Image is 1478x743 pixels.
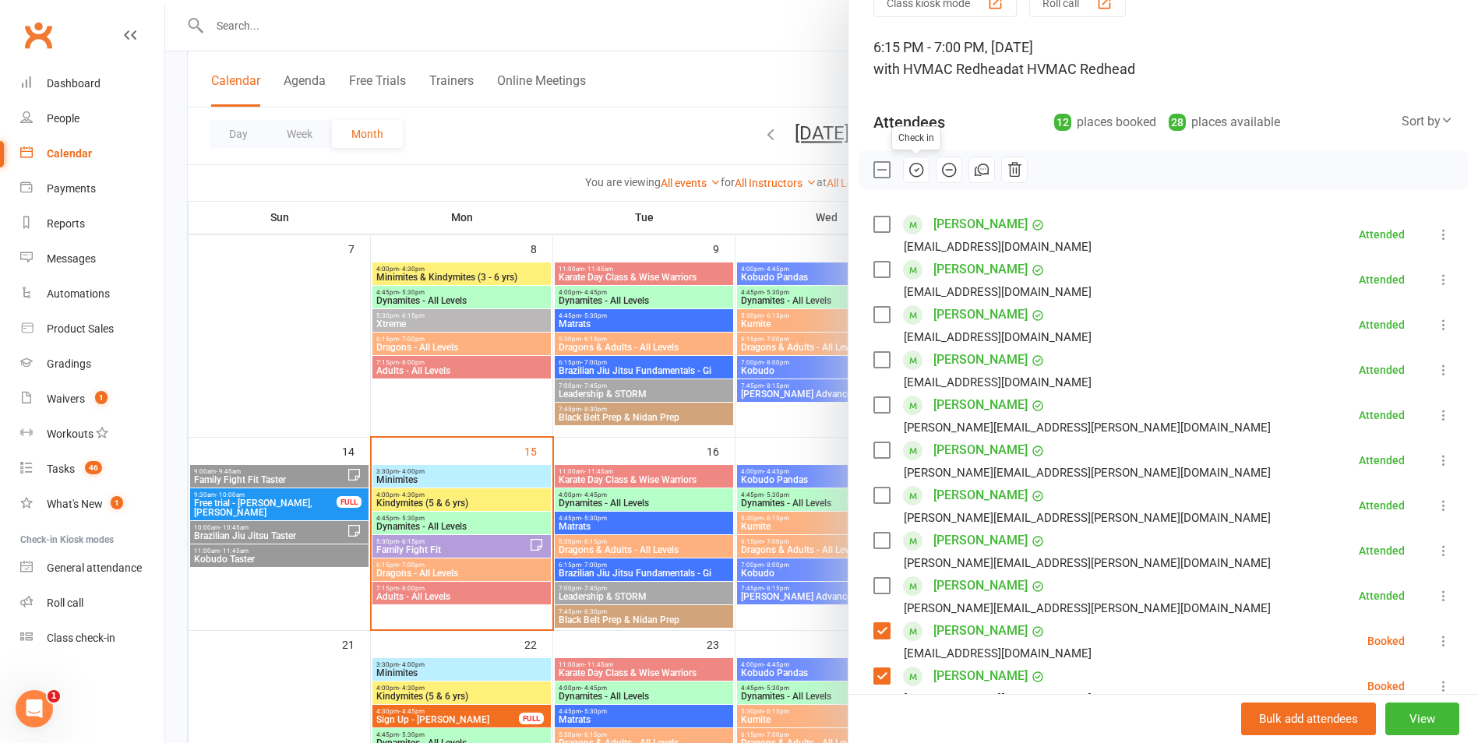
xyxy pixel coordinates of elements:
[933,302,1028,327] a: [PERSON_NAME]
[933,438,1028,463] a: [PERSON_NAME]
[1367,681,1405,692] div: Booked
[904,417,1271,438] div: [PERSON_NAME][EMAIL_ADDRESS][PERSON_NAME][DOMAIN_NAME]
[933,393,1028,417] a: [PERSON_NAME]
[1054,114,1071,131] div: 12
[47,252,96,265] div: Messages
[95,391,108,404] span: 1
[904,553,1271,573] div: [PERSON_NAME][EMAIL_ADDRESS][PERSON_NAME][DOMAIN_NAME]
[873,111,945,133] div: Attendees
[19,16,58,55] a: Clubworx
[933,483,1028,508] a: [PERSON_NAME]
[20,621,164,656] a: Class kiosk mode
[20,66,164,101] a: Dashboard
[933,573,1028,598] a: [PERSON_NAME]
[904,282,1092,302] div: [EMAIL_ADDRESS][DOMAIN_NAME]
[20,452,164,487] a: Tasks 46
[1054,111,1156,133] div: places booked
[47,428,93,440] div: Workouts
[1359,229,1405,240] div: Attended
[20,347,164,382] a: Gradings
[904,598,1271,618] div: [PERSON_NAME][EMAIL_ADDRESS][PERSON_NAME][DOMAIN_NAME]
[47,498,103,510] div: What's New
[47,357,91,370] div: Gradings
[47,77,101,90] div: Dashboard
[1359,410,1405,421] div: Attended
[933,347,1028,372] a: [PERSON_NAME]
[47,217,85,230] div: Reports
[1385,703,1459,735] button: View
[891,126,941,150] div: Check in
[20,382,164,417] a: Waivers 1
[111,496,123,509] span: 1
[873,61,1011,77] span: with HVMAC Redhead
[1359,319,1405,330] div: Attended
[1402,111,1453,132] div: Sort by
[904,327,1092,347] div: [EMAIL_ADDRESS][DOMAIN_NAME]
[20,312,164,347] a: Product Sales
[20,551,164,586] a: General attendance kiosk mode
[1169,114,1186,131] div: 28
[904,643,1092,664] div: [EMAIL_ADDRESS][DOMAIN_NAME]
[47,632,115,644] div: Class check-in
[904,237,1092,257] div: [EMAIL_ADDRESS][DOMAIN_NAME]
[47,147,92,160] div: Calendar
[47,112,79,125] div: People
[1359,500,1405,511] div: Attended
[933,618,1028,643] a: [PERSON_NAME]
[20,171,164,206] a: Payments
[47,463,75,475] div: Tasks
[1169,111,1280,133] div: places available
[47,393,85,405] div: Waivers
[47,597,83,609] div: Roll call
[85,461,102,474] span: 46
[16,690,53,727] iframe: Intercom live chat
[873,37,1453,80] div: 6:15 PM - 7:00 PM, [DATE]
[20,586,164,621] a: Roll call
[1359,364,1405,375] div: Attended
[904,463,1271,483] div: [PERSON_NAME][EMAIL_ADDRESS][PERSON_NAME][DOMAIN_NAME]
[904,372,1092,393] div: [EMAIL_ADDRESS][DOMAIN_NAME]
[47,182,96,195] div: Payments
[1367,636,1405,646] div: Booked
[1011,61,1135,77] span: at HVMAC Redhead
[20,487,164,522] a: What's New1
[48,690,60,703] span: 1
[904,508,1271,528] div: [PERSON_NAME][EMAIL_ADDRESS][PERSON_NAME][DOMAIN_NAME]
[47,287,110,300] div: Automations
[1359,590,1405,601] div: Attended
[1241,703,1376,735] button: Bulk add attendees
[47,562,142,574] div: General attendance
[933,664,1028,688] a: [PERSON_NAME]
[20,276,164,312] a: Automations
[933,528,1028,553] a: [PERSON_NAME]
[1359,545,1405,556] div: Attended
[1359,455,1405,466] div: Attended
[1359,274,1405,285] div: Attended
[20,206,164,241] a: Reports
[904,688,1092,709] div: [EMAIL_ADDRESS][DOMAIN_NAME]
[20,417,164,452] a: Workouts
[933,257,1028,282] a: [PERSON_NAME]
[20,101,164,136] a: People
[20,136,164,171] a: Calendar
[933,212,1028,237] a: [PERSON_NAME]
[20,241,164,276] a: Messages
[47,322,114,335] div: Product Sales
